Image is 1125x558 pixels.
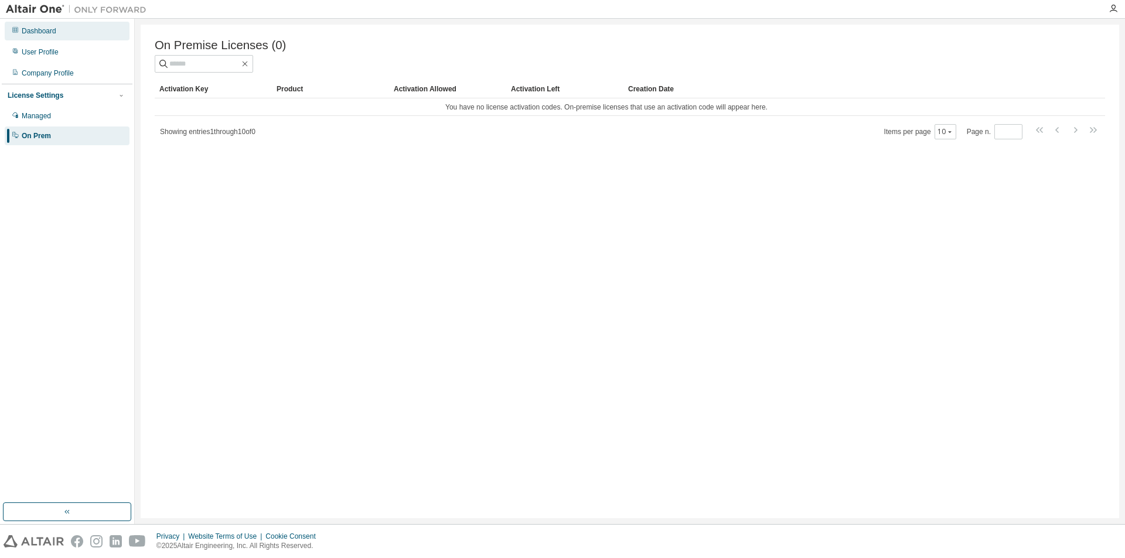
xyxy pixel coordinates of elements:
[277,80,384,98] div: Product
[156,541,323,551] p: © 2025 Altair Engineering, Inc. All Rights Reserved.
[110,535,122,547] img: linkedin.svg
[394,80,502,98] div: Activation Allowed
[129,535,146,547] img: youtube.svg
[22,47,59,57] div: User Profile
[8,91,63,100] div: License Settings
[188,532,265,541] div: Website Terms of Use
[628,80,1054,98] div: Creation Date
[6,4,152,15] img: Altair One
[159,80,267,98] div: Activation Key
[71,535,83,547] img: facebook.svg
[160,128,255,136] span: Showing entries 1 through 10 of 0
[884,124,956,139] span: Items per page
[4,535,64,547] img: altair_logo.svg
[967,124,1022,139] span: Page n.
[511,80,619,98] div: Activation Left
[22,26,56,36] div: Dashboard
[937,127,953,136] button: 10
[90,535,103,547] img: instagram.svg
[156,532,188,541] div: Privacy
[22,111,51,121] div: Managed
[155,98,1058,116] td: You have no license activation codes. On-premise licenses that use an activation code will appear...
[22,69,74,78] div: Company Profile
[155,39,286,52] span: On Premise Licenses (0)
[22,131,51,141] div: On Prem
[265,532,322,541] div: Cookie Consent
